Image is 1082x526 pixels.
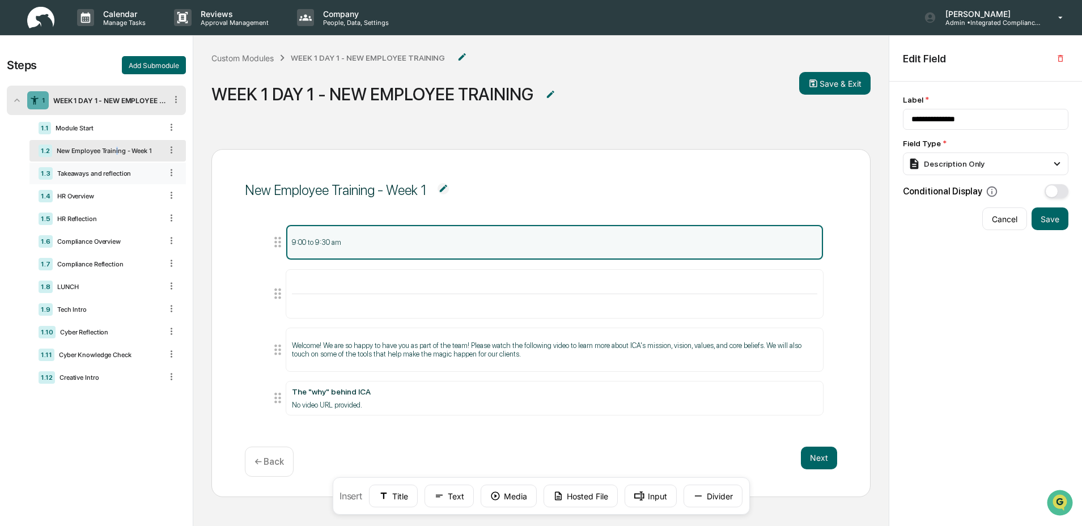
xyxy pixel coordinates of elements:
div: 1.4 [39,190,53,202]
button: Divider [684,485,742,507]
div: 1.5 [39,213,53,225]
span: Attestations [94,143,141,154]
div: Conditional Display [903,185,998,198]
button: Start new chat [193,90,206,104]
div: Description Only [908,158,985,170]
div: HR Overview [53,192,162,200]
div: 9:00 to 9:30 am [286,225,823,260]
h2: Edit Field [903,53,946,65]
button: Input [625,485,677,507]
div: 1.12 [39,371,55,384]
div: 1 [42,96,45,104]
div: WEEK 1 DAY 1 - NEW EMPLOYEE TRAINING [291,53,445,62]
a: 🔎Data Lookup [7,160,76,180]
button: Next [801,447,837,469]
p: ← Back [254,456,284,467]
img: 1746055101610-c473b297-6a78-478c-a979-82029cc54cd1 [11,87,32,107]
div: Compliance Reflection [53,260,162,268]
button: Save [1032,207,1068,230]
div: Steps [7,58,37,72]
p: Approval Management [192,19,274,27]
img: logo [27,7,54,29]
div: We're available if you need us! [39,98,143,107]
div: WEEK 1 DAY 1 - NEW EMPLOYEE TRAINING [49,96,166,105]
div: 🖐️ [11,144,20,153]
div: Custom Modules [211,53,274,63]
div: Start new chat [39,87,186,98]
div: 1.6 [39,235,53,248]
div: Cyber Knowledge Check [54,351,162,359]
div: No video URL provided. [292,401,817,409]
span: Pylon [113,192,137,201]
button: Title [369,485,418,507]
div: Module Start [51,124,162,132]
div: 🗄️ [82,144,91,153]
a: 🖐️Preclearance [7,138,78,159]
div: New Employee Training - Week 1 [245,182,426,198]
div: HR Reflection [53,215,162,223]
span: Data Lookup [23,164,71,176]
div: 1.3 [39,167,53,180]
div: 1.1 [39,122,51,134]
button: Save & Exit [799,72,871,95]
div: Welcome! We are so happy to have you as part of the team! Please watch the following video to lea... [286,328,823,371]
div: Field Type [903,139,1068,148]
div: 1.9 [39,303,53,316]
div: Insert [332,477,749,515]
img: Additional Document Icon [545,89,556,100]
div: 1.7 [39,258,53,270]
p: [PERSON_NAME] [936,9,1042,19]
p: Calendar [94,9,151,19]
p: People, Data, Settings [314,19,394,27]
p: Manage Tasks [94,19,151,27]
div: 1.2 [39,145,52,157]
button: Hosted File [544,485,618,507]
p: How can we help? [11,24,206,42]
div: Creative Intro [55,374,162,381]
p: Admin • Integrated Compliance Advisors - Consultants [936,19,1042,27]
p: Welcome! We are so happy to have you as part of the team! Please watch the following video to lea... [292,341,817,358]
button: Media [481,485,537,507]
a: 🗄️Attestations [78,138,145,159]
div: The "why" behind ICA [292,387,817,396]
button: Add Submodule [122,56,186,74]
div: Cyber Reflection [56,328,162,336]
p: 9:00 to 9:30 am [292,238,817,247]
a: Powered byPylon [80,192,137,201]
div: 1.11 [39,349,54,361]
div: LUNCH [53,283,162,291]
button: Text [425,485,474,507]
div: WEEK 1 DAY 1 - NEW EMPLOYEE TRAINING [211,84,533,104]
div: Tech Intro [53,306,162,313]
div: Takeaways and reflection [53,169,162,177]
img: Additional Document Icon [456,52,468,63]
div: New Employee Training - Week 1 [52,147,162,155]
p: Company [314,9,394,19]
p: Reviews [192,9,274,19]
div: Label [903,95,1068,104]
button: Cancel [982,207,1027,230]
img: Additional Document Icon [438,183,449,194]
div: Compliance Overview [53,237,162,245]
div: 🔎 [11,166,20,175]
iframe: Open customer support [1046,489,1076,519]
div: 1.10 [39,326,56,338]
div: 1.8 [39,281,53,293]
div: The "why" behind ICANo video URL provided. [286,381,823,415]
span: Preclearance [23,143,73,154]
